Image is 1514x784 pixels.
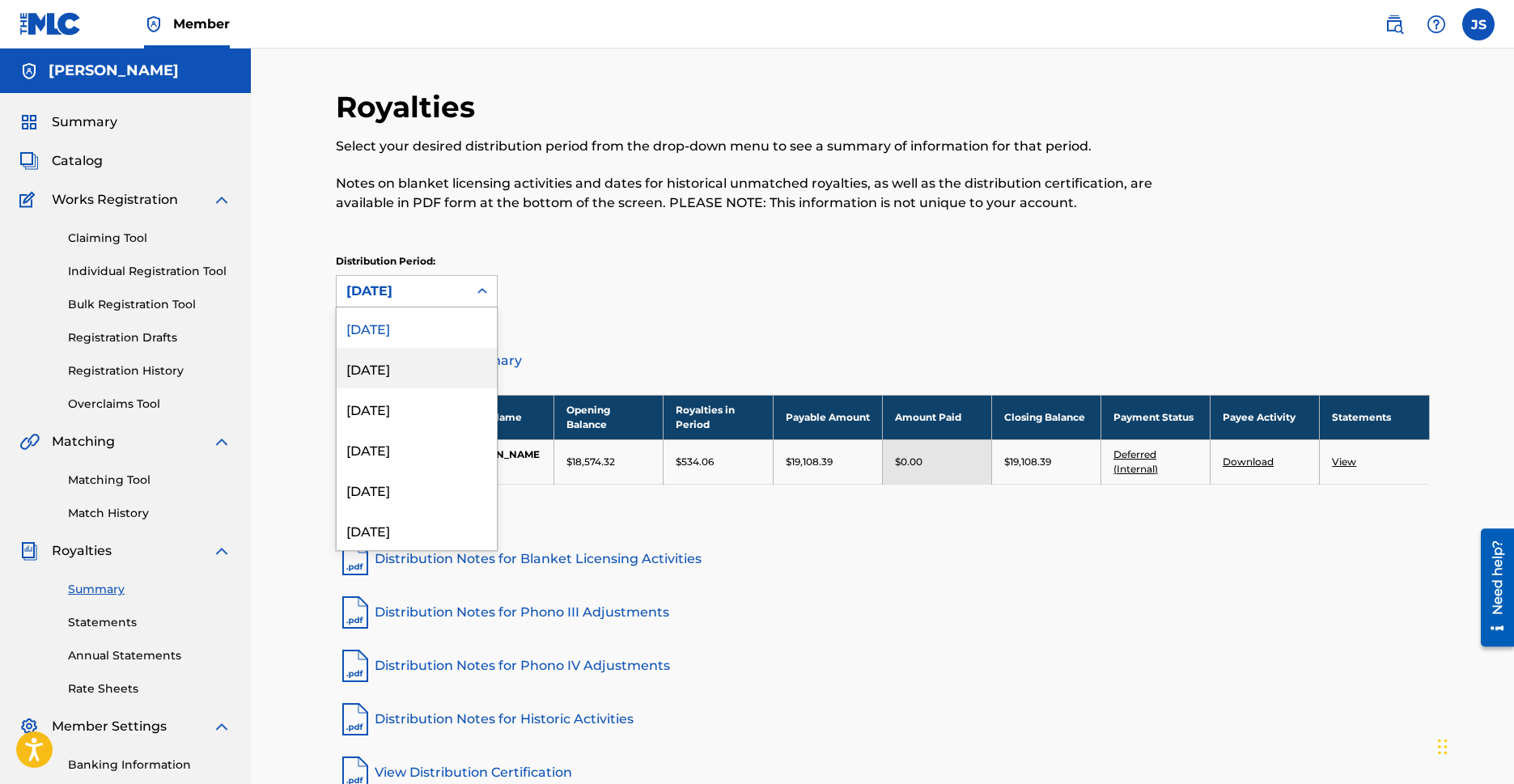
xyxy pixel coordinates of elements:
span: Member [173,15,230,33]
th: Royalties in Period [664,395,773,439]
div: Drag [1438,723,1448,771]
th: Statements [1320,395,1429,439]
th: Payee Activity [1211,395,1320,439]
a: Deferred (Internal) [1113,448,1158,475]
a: Distribution Notes for Historic Activities [336,700,1430,739]
p: Notes on blanket licensing activities and dates for historical unmatched royalties, as well as th... [336,174,1178,213]
th: Opening Balance [554,395,664,439]
div: [DATE] [346,282,458,301]
img: Accounts [19,61,39,81]
a: View [1332,456,1356,468]
img: Royalties [19,541,39,561]
span: Matching [52,432,115,451]
img: Member Settings [19,717,39,736]
div: [DATE] [337,510,497,550]
p: $534.06 [676,455,714,469]
img: Summary [19,112,39,132]
iframe: Resource Center [1469,523,1514,653]
p: Select your desired distribution period from the drop-down menu to see a summary of information f... [336,137,1178,156]
p: $18,574.32 [566,455,615,469]
a: Matching Tool [68,472,231,489]
a: Distribution Summary [336,341,1430,380]
a: Summary [68,581,231,598]
a: Annual Statements [68,647,231,664]
img: MLC Logo [19,12,82,36]
a: SummarySummary [19,112,117,132]
img: Matching [19,432,40,451]
span: Works Registration [52,190,178,210]
img: Top Rightsholder [144,15,163,34]
td: [PERSON_NAME] [445,439,554,484]
p: $19,108.39 [1004,455,1051,469]
img: expand [212,541,231,561]
img: pdf [336,700,375,739]
a: Rate Sheets [68,680,231,697]
p: $19,108.39 [786,455,833,469]
img: expand [212,717,231,736]
a: Download [1223,456,1274,468]
img: Works Registration [19,190,40,210]
img: pdf [336,593,375,632]
a: Distribution Notes for Phono III Adjustments [336,593,1430,632]
iframe: Chat Widget [1433,706,1514,784]
img: search [1385,15,1404,34]
img: pdf [336,646,375,685]
a: Match History [68,505,231,522]
div: User Menu [1462,8,1495,40]
div: [DATE] [337,348,497,388]
a: Public Search [1378,8,1410,40]
a: Claiming Tool [68,230,231,247]
span: Catalog [52,151,103,171]
a: Bulk Registration Tool [68,296,231,313]
p: Distribution Period: [336,254,498,269]
th: Closing Balance [991,395,1101,439]
h5: Jared Schultz [49,61,179,80]
div: [DATE] [337,307,497,348]
div: [DATE] [337,469,497,510]
h2: Royalties [336,89,483,125]
a: Statements [68,614,231,631]
th: Payee Name [445,395,554,439]
a: Distribution Notes for Phono IV Adjustments [336,646,1430,685]
img: help [1427,15,1446,34]
a: Overclaims Tool [68,396,231,413]
div: [DATE] [337,388,497,429]
img: Catalog [19,151,39,171]
div: Help [1420,8,1453,40]
a: Distribution Notes for Blanket Licensing Activities [336,540,1430,578]
th: Amount Paid [882,395,991,439]
th: Payable Amount [773,395,882,439]
span: Royalties [52,541,112,561]
img: expand [212,432,231,451]
p: $0.00 [895,455,922,469]
a: Registration Drafts [68,329,231,346]
a: CatalogCatalog [19,151,103,171]
th: Payment Status [1101,395,1210,439]
div: [DATE] [337,429,497,469]
span: Member Settings [52,717,167,736]
img: pdf [336,540,375,578]
a: Individual Registration Tool [68,263,231,280]
a: Banking Information [68,756,231,773]
a: Registration History [68,362,231,379]
span: Summary [52,112,117,132]
img: expand [212,190,231,210]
